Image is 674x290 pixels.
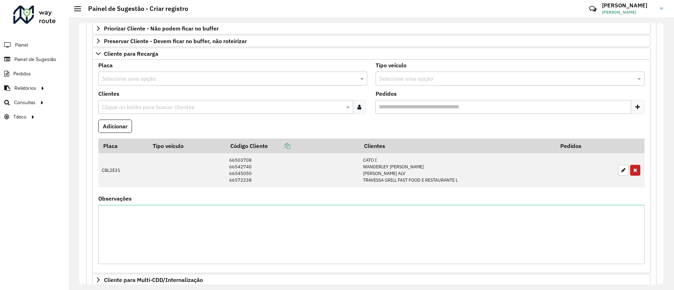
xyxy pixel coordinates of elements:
span: Painel [15,41,28,49]
span: Preservar Cliente - Devem ficar no buffer, não roteirizar [104,38,247,44]
div: Cliente para Recarga [92,60,650,273]
label: Tipo veículo [376,61,407,69]
a: Copiar [268,142,290,149]
a: Cliente para Multi-CDD/Internalização [92,274,650,286]
th: Tipo veículo [148,139,226,153]
span: Priorizar Cliente - Não podem ficar no buffer [104,26,219,31]
span: Consultas [14,99,35,106]
label: Pedidos [376,89,397,98]
a: Priorizar Cliente - Não podem ficar no buffer [92,22,650,34]
a: Contato Rápido [585,1,600,16]
td: 66503708 66542740 66545050 66572238 [226,153,359,187]
h3: [PERSON_NAME] [602,2,655,9]
td: CBL2E31 [98,153,148,187]
td: CATO I WANDERLEY [PERSON_NAME] [PERSON_NAME] ALV TRAVESSA GRILL FAST FOOD E RESTAURANTE L [359,153,556,187]
span: [PERSON_NAME] [602,9,655,15]
a: Cliente para Recarga [92,48,650,60]
label: Clientes [98,89,119,98]
label: Observações [98,194,132,203]
span: Cliente para Multi-CDD/Internalização [104,277,203,283]
th: Clientes [359,139,556,153]
span: Cliente para Recarga [104,51,158,56]
h2: Painel de Sugestão - Criar registro [81,5,188,13]
th: Código Cliente [226,139,359,153]
span: Painel de Sugestão [14,56,56,63]
span: Pedidos [13,70,31,77]
button: Adicionar [98,120,132,133]
span: Tático [13,113,26,121]
label: Placa [98,61,113,69]
th: Placa [98,139,148,153]
span: Relatórios [14,85,36,92]
th: Pedidos [556,139,615,153]
a: Preservar Cliente - Devem ficar no buffer, não roteirizar [92,35,650,47]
